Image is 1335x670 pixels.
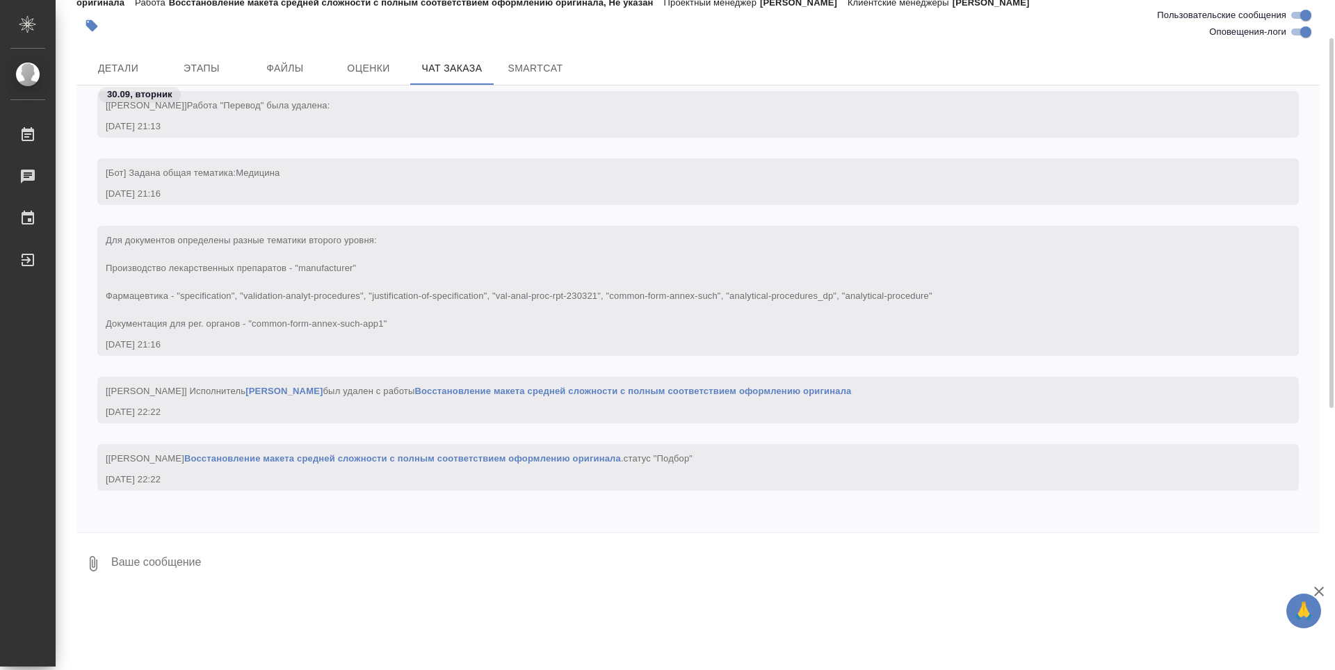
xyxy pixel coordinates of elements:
[419,60,485,77] span: Чат заказа
[184,453,621,464] a: Восстановление макета средней сложности с полным соответствием оформлению оригинала
[106,187,1250,201] div: [DATE] 21:16
[106,405,1250,419] div: [DATE] 22:22
[335,60,402,77] span: Оценки
[1209,25,1286,39] span: Оповещения-логи
[236,167,280,178] span: Медицина
[106,338,1250,352] div: [DATE] 21:16
[624,453,693,464] span: статус "Подбор"
[245,386,323,396] a: [PERSON_NAME]
[1286,594,1321,628] button: 🙏
[252,60,318,77] span: Файлы
[76,10,107,41] button: Добавить тэг
[1292,596,1316,626] span: 🙏
[502,60,569,77] span: SmartCat
[106,473,1250,487] div: [DATE] 22:22
[106,235,932,329] span: Для документов определены разные тематики второго уровня: Производство лекарственных препаратов -...
[106,120,1250,133] div: [DATE] 21:13
[106,167,280,178] span: [Бот] Задана общая тематика:
[415,386,852,396] a: Восстановление макета средней сложности с полным соответствием оформлению оригинала
[107,88,172,101] p: 30.09, вторник
[85,60,152,77] span: Детали
[106,453,693,464] span: [[PERSON_NAME] .
[106,386,852,396] span: [[PERSON_NAME]] Исполнитель был удален с работы
[168,60,235,77] span: Этапы
[1157,8,1286,22] span: Пользовательские сообщения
